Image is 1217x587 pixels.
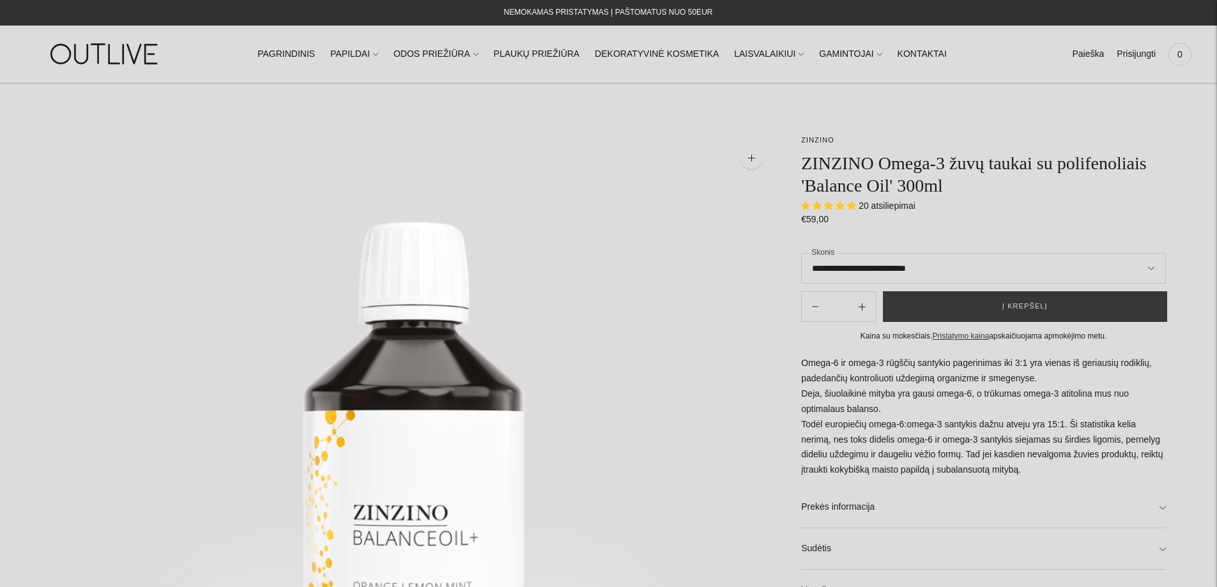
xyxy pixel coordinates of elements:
[734,40,804,68] a: LAISVALAIKIUI
[801,152,1166,197] h1: ZINZINO Omega-3 žuvų taukai su polifenoliais 'Balance Oil' 300ml
[1171,45,1189,63] span: 0
[802,291,829,322] button: Add product quantity
[1072,40,1104,68] a: Paieška
[26,32,185,76] img: OUTLIVE
[801,356,1166,478] p: Omega-6 ir omega-3 rūgščių santykio pagerinimas iki 3:1 yra vienas iš geriausių rodiklių, padedan...
[394,40,478,68] a: ODOS PRIEŽIŪRA
[801,330,1166,343] div: Kaina su mokesčiais. apskaičiuojama apmokėjimo metu.
[595,40,719,68] a: DEKORATYVINĖ KOSMETIKA
[801,487,1166,528] a: Prekės informacija
[859,201,915,211] span: 20 atsiliepimai
[494,40,580,68] a: PLAUKŲ PRIEŽIŪRA
[848,291,876,322] button: Subtract product quantity
[504,5,713,20] div: NEMOKAMAS PRISTATYMAS Į PAŠTOMATUS NUO 50EUR
[801,214,829,224] span: €59,00
[330,40,378,68] a: PAPILDAI
[819,40,882,68] a: GAMINTOJAI
[829,298,848,316] input: Product quantity
[801,201,859,211] span: 4.75 stars
[257,40,315,68] a: PAGRINDINIS
[801,528,1166,569] a: Sudėtis
[801,136,834,144] a: ZINZINO
[898,40,947,68] a: KONTAKTAI
[933,332,990,340] a: Pristatymo kaina
[1002,300,1048,313] span: Į krepšelį
[1168,40,1191,68] a: 0
[883,291,1167,322] button: Į krepšelį
[1117,40,1156,68] a: Prisijungti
